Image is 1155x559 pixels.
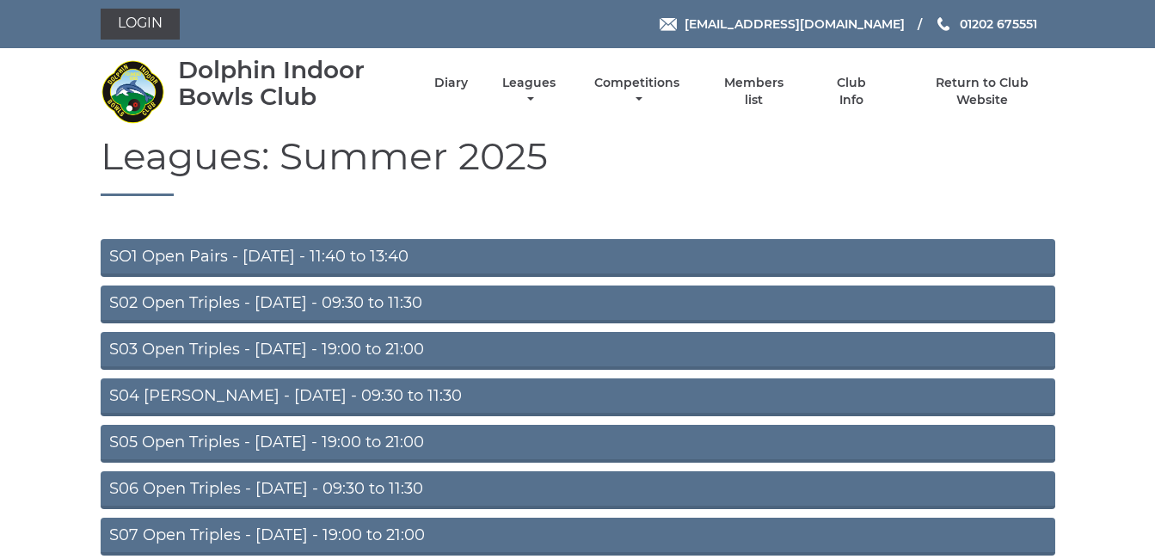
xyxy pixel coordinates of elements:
[960,16,1037,32] span: 01202 675551
[101,378,1055,416] a: S04 [PERSON_NAME] - [DATE] - 09:30 to 11:30
[714,75,793,108] a: Members list
[935,15,1037,34] a: Phone us 01202 675551
[101,518,1055,556] a: S07 Open Triples - [DATE] - 19:00 to 21:00
[101,135,1055,196] h1: Leagues: Summer 2025
[101,9,180,40] a: Login
[101,425,1055,463] a: S05 Open Triples - [DATE] - 19:00 to 21:00
[824,75,880,108] a: Club Info
[685,16,905,32] span: [EMAIL_ADDRESS][DOMAIN_NAME]
[101,332,1055,370] a: S03 Open Triples - [DATE] - 19:00 to 21:00
[660,18,677,31] img: Email
[101,286,1055,323] a: S02 Open Triples - [DATE] - 09:30 to 11:30
[101,59,165,124] img: Dolphin Indoor Bowls Club
[101,471,1055,509] a: S06 Open Triples - [DATE] - 09:30 to 11:30
[591,75,685,108] a: Competitions
[434,75,468,91] a: Diary
[660,15,905,34] a: Email [EMAIL_ADDRESS][DOMAIN_NAME]
[498,75,560,108] a: Leagues
[101,239,1055,277] a: SO1 Open Pairs - [DATE] - 11:40 to 13:40
[178,57,404,110] div: Dolphin Indoor Bowls Club
[937,17,949,31] img: Phone us
[909,75,1054,108] a: Return to Club Website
